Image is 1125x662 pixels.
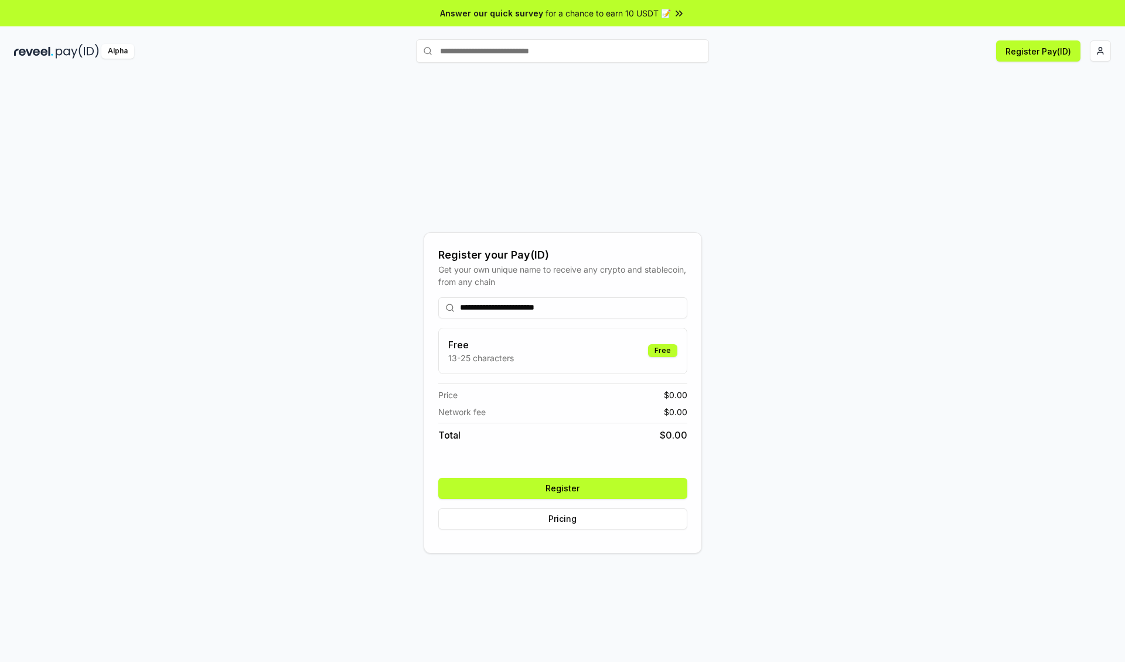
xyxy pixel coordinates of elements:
[448,338,514,352] h3: Free
[648,344,677,357] div: Free
[438,247,687,263] div: Register your Pay(ID)
[440,7,543,19] span: Answer our quick survey
[448,352,514,364] p: 13-25 characters
[438,428,461,442] span: Total
[546,7,671,19] span: for a chance to earn 10 USDT 📝
[664,389,687,401] span: $ 0.00
[438,389,458,401] span: Price
[660,428,687,442] span: $ 0.00
[438,478,687,499] button: Register
[56,44,99,59] img: pay_id
[438,406,486,418] span: Network fee
[996,40,1080,62] button: Register Pay(ID)
[664,406,687,418] span: $ 0.00
[101,44,134,59] div: Alpha
[438,263,687,288] div: Get your own unique name to receive any crypto and stablecoin, from any chain
[438,508,687,529] button: Pricing
[14,44,53,59] img: reveel_dark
